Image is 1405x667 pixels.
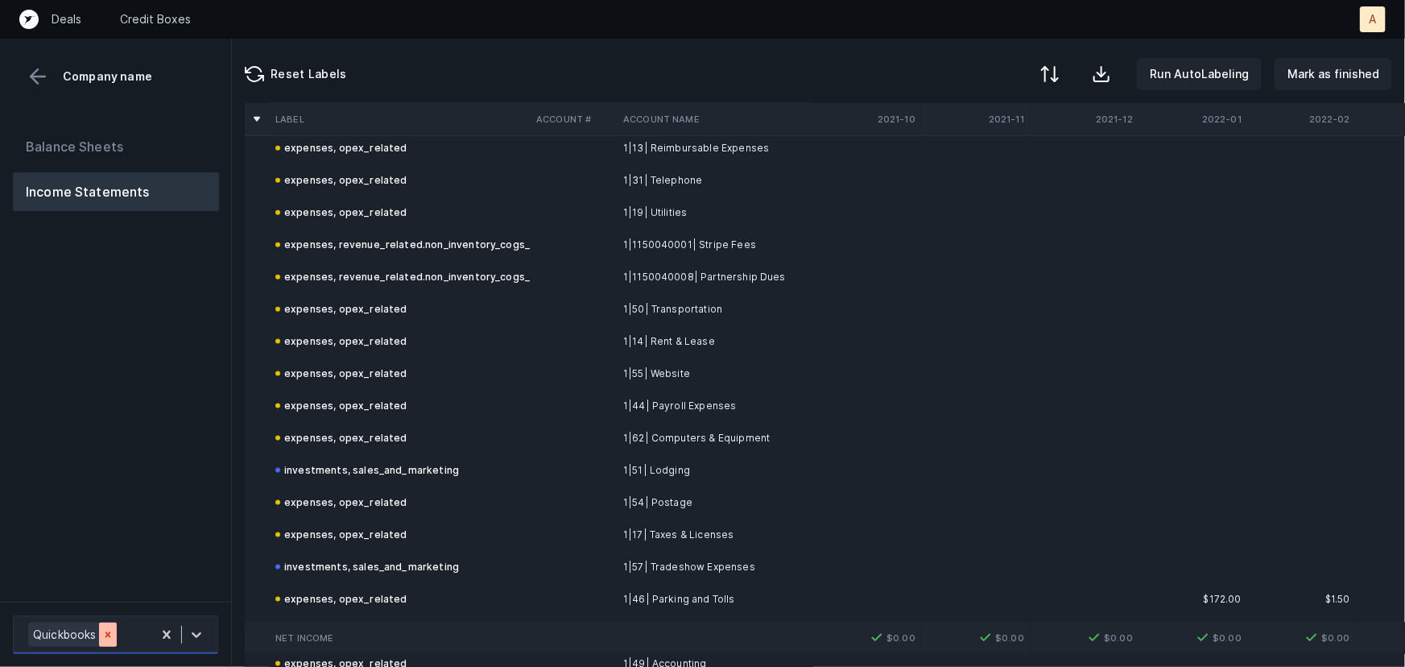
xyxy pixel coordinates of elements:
[275,396,407,416] div: expenses, opex_related
[617,229,813,261] td: 1|1150040001| Stripe Fees
[617,293,813,325] td: 1|50| Transportation
[13,127,219,166] button: Balance Sheets
[120,11,191,27] a: Credit Boxes
[617,325,813,358] td: 1|14| Rent & Lease
[922,103,1031,135] th: 2021-11
[617,164,813,197] td: 1|31| Telephone
[269,622,530,654] td: Net Income
[275,332,407,351] div: expenses, opex_related
[275,267,588,287] div: expenses, revenue_related.non_inventory_cogs_non_cohort
[1248,622,1357,654] td: $0.00
[13,172,219,211] button: Income Statements
[275,171,407,190] div: expenses, opex_related
[1360,6,1386,32] button: A
[1137,58,1262,90] button: Run AutoLabeling
[1139,583,1248,615] td: $172.00
[1139,622,1248,654] td: $0.00
[1370,11,1377,27] p: A
[617,390,813,422] td: 1|44| Payroll Expenses
[275,203,407,222] div: expenses, opex_related
[275,557,459,577] div: investments, sales_and_marketing
[275,525,407,545] div: expenses, opex_related
[269,103,530,135] th: Label
[275,300,407,319] div: expenses, opex_related
[1193,628,1213,648] img: 7413b82b75c0d00168ab4a076994095f.svg
[617,358,813,390] td: 1|55| Website
[617,132,813,164] td: 1|13| Reimbursable Expenses
[976,628,995,648] img: 7413b82b75c0d00168ab4a076994095f.svg
[813,622,922,654] td: $0.00
[617,103,813,135] th: Account Name
[1248,103,1357,135] th: 2022-02
[275,235,588,255] div: expenses, revenue_related.non_inventory_cogs_non_cohort
[1287,64,1379,84] p: Mark as finished
[275,590,407,609] div: expenses, opex_related
[1031,622,1139,654] td: $0.00
[617,454,813,487] td: 1|51| Lodging
[617,487,813,519] td: 1|54| Postage
[1150,64,1249,84] p: Run AutoLabeling
[1248,583,1357,615] td: $1.50
[617,583,813,615] td: 1|46| Parking and Tolls
[530,103,617,135] th: Account #
[867,628,886,648] img: 7413b82b75c0d00168ab4a076994095f.svg
[275,461,459,480] div: investments, sales_and_marketing
[1139,103,1248,135] th: 2022-01
[617,615,813,648] td: 1|18| Travel
[617,551,813,583] td: 1|57| Tradeshow Expenses
[617,197,813,229] td: 1|19| Utilities
[1031,103,1139,135] th: 2021-12
[275,139,407,158] div: expenses, opex_related
[922,622,1031,654] td: $0.00
[617,261,813,293] td: 1|1150040008| Partnership Dues
[617,422,813,454] td: 1|62| Computers & Equipment
[28,623,99,647] div: Quickbooks
[1302,628,1321,648] img: 7413b82b75c0d00168ab4a076994095f.svg
[13,64,218,89] div: Company name
[617,519,813,551] td: 1|17| Taxes & Licenses
[52,11,81,27] a: Deals
[232,58,360,90] button: Reset Labels
[275,429,407,448] div: expenses, opex_related
[1085,628,1104,648] img: 7413b82b75c0d00168ab4a076994095f.svg
[1275,58,1392,90] button: Mark as finished
[275,493,407,512] div: expenses, opex_related
[275,364,407,383] div: expenses, opex_related
[813,103,922,135] th: 2021-10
